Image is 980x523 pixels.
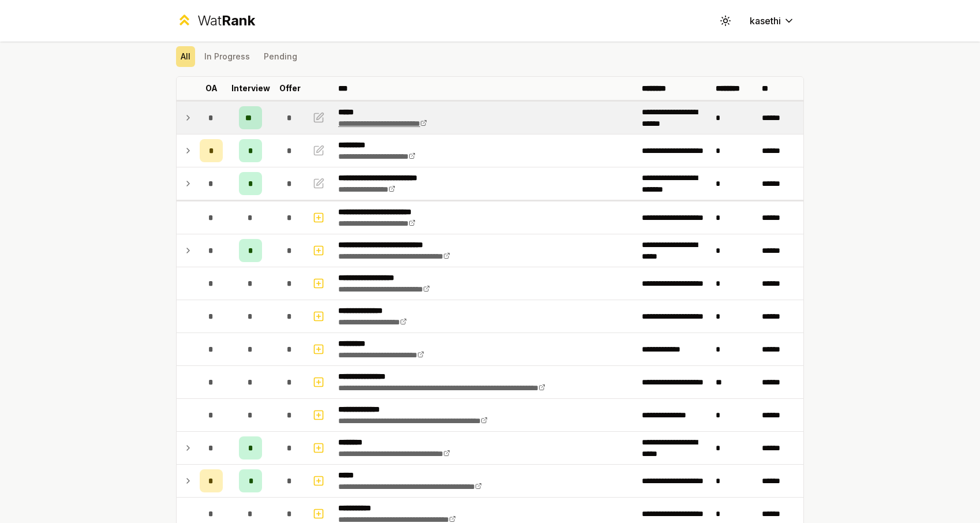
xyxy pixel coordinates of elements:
[205,83,218,94] p: OA
[200,46,255,67] button: In Progress
[259,46,302,67] button: Pending
[740,10,804,31] button: kasethi
[197,12,255,30] div: Wat
[750,14,781,28] span: kasethi
[231,83,270,94] p: Interview
[279,83,301,94] p: Offer
[176,12,255,30] a: WatRank
[176,46,195,67] button: All
[222,12,255,29] span: Rank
